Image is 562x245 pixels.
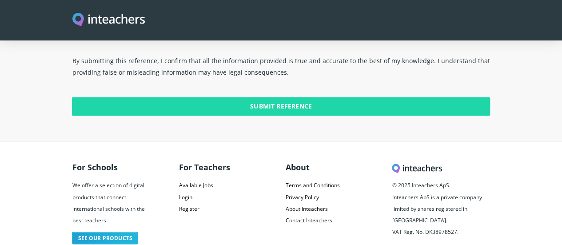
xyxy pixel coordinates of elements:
a: About Inteachers [285,205,327,212]
a: Available Jobs [179,181,213,189]
h3: For Schools [72,159,152,176]
h3: About [285,159,383,176]
a: See our products [72,232,138,244]
a: Terms and Conditions [285,181,339,189]
p: By submitting this reference, I confirm that all the information provided is true and accurate to... [72,52,490,86]
img: Inteachers [72,13,145,28]
h3: Inteachers [392,159,490,176]
a: Visit this site's homepage [72,13,145,28]
p: We offer a selection of digital products that connect international schools with the best teachers. [72,176,152,228]
input: Submit Reference [72,97,490,116]
a: Contact Inteachers [285,216,332,224]
a: Privacy Policy [285,193,319,201]
p: © 2025 Inteachers ApS. Inteachers ApS is a private company limited by shares registered in [GEOGR... [392,176,490,240]
h3: For Teachers [179,159,276,176]
a: Login [179,193,192,201]
a: Register [179,205,199,212]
